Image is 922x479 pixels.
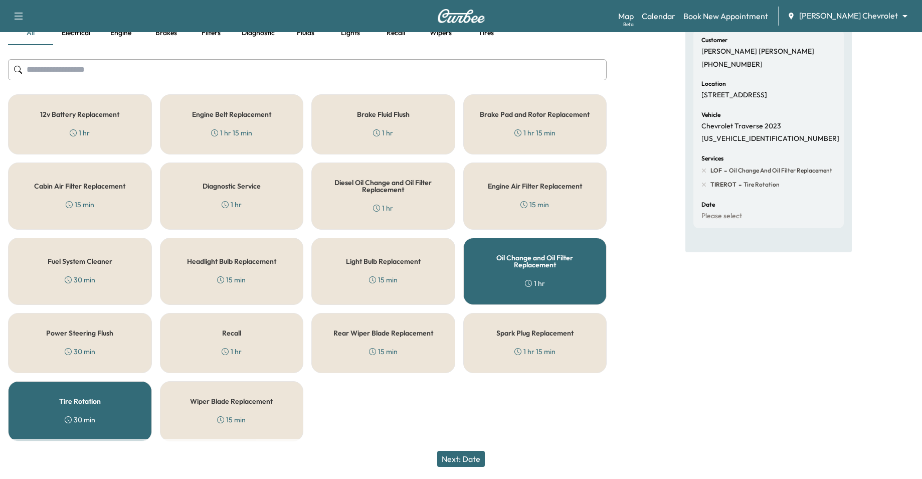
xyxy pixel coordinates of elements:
[192,111,271,118] h5: Engine Belt Replacement
[46,330,113,337] h5: Power Steering Flush
[722,166,727,176] span: -
[701,37,727,43] h6: Customer
[8,21,607,45] div: basic tabs example
[701,212,742,221] p: Please select
[217,275,246,285] div: 15 min
[222,347,242,357] div: 1 hr
[701,202,715,208] h6: Date
[480,111,590,118] h5: Brake Pad and Rotor Replacement
[66,200,94,210] div: 15 min
[710,167,722,175] span: LOF
[53,21,98,45] button: Electrical
[203,183,261,190] h5: Diagnostic Service
[189,21,234,45] button: Filters
[222,200,242,210] div: 1 hr
[727,167,832,175] span: Oil Change and Oil Filter Replacement
[514,128,556,138] div: 1 hr 15 min
[98,21,143,45] button: Engine
[701,134,839,143] p: [US_VEHICLE_IDENTIFICATION_NUMBER]
[40,111,119,118] h5: 12v Battery Replacement
[369,347,398,357] div: 15 min
[701,155,723,162] h6: Services
[496,330,574,337] h5: Spark Plug Replacement
[701,81,726,87] h6: Location
[217,415,246,425] div: 15 min
[683,10,768,22] a: Book New Appointment
[373,21,418,45] button: Recall
[328,179,439,193] h5: Diesel Oil Change and Oil Filter Replacement
[742,181,780,189] span: Tire Rotation
[701,91,767,100] p: [STREET_ADDRESS]
[328,21,373,45] button: Lights
[488,183,582,190] h5: Engine Air Filter Replacement
[514,347,556,357] div: 1 hr 15 min
[710,181,736,189] span: TIREROT
[373,128,393,138] div: 1 hr
[333,330,433,337] h5: Rear Wiper Blade Replacement
[369,275,398,285] div: 15 min
[222,330,241,337] h5: Recall
[143,21,189,45] button: Brakes
[70,128,90,138] div: 1 hr
[65,415,95,425] div: 30 min
[48,258,112,265] h5: Fuel System Cleaner
[283,21,328,45] button: Fluids
[437,451,485,467] button: Next: Date
[642,10,675,22] a: Calendar
[65,347,95,357] div: 30 min
[701,47,814,56] p: [PERSON_NAME] [PERSON_NAME]
[463,21,508,45] button: Tires
[373,203,393,213] div: 1 hr
[480,254,591,268] h5: Oil Change and Oil Filter Replacement
[701,112,720,118] h6: Vehicle
[701,60,763,69] p: [PHONE_NUMBER]
[346,258,421,265] h5: Light Bulb Replacement
[525,278,545,288] div: 1 hr
[65,275,95,285] div: 30 min
[234,21,283,45] button: Diagnostic
[34,183,125,190] h5: Cabin Air Filter Replacement
[190,398,273,405] h5: Wiper Blade Replacement
[59,398,101,405] h5: Tire Rotation
[418,21,463,45] button: Wipers
[701,122,781,131] p: Chevrolet Traverse 2023
[623,21,634,28] div: Beta
[799,10,898,22] span: [PERSON_NAME] Chevrolet
[618,10,634,22] a: MapBeta
[357,111,410,118] h5: Brake Fluid Flush
[187,258,276,265] h5: Headlight Bulb Replacement
[211,128,252,138] div: 1 hr 15 min
[736,180,742,190] span: -
[520,200,549,210] div: 15 min
[8,21,53,45] button: all
[437,9,485,23] img: Curbee Logo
